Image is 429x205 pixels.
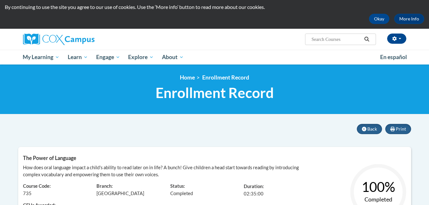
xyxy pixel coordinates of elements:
[311,35,362,43] input: Search Courses
[364,196,392,203] text: Completed
[376,50,411,64] a: En español
[380,54,407,60] span: En español
[385,124,411,134] button: Print
[244,191,264,196] span: 02:35:00
[128,53,154,61] span: Explore
[170,183,185,189] span: Status:
[180,74,195,81] a: Home
[170,191,193,196] span: Completed
[156,84,274,101] span: Enrollment Record
[396,126,406,132] span: Print
[357,124,382,134] button: Back
[23,34,144,45] a: Cox Campus
[387,34,406,44] button: Account Settings
[64,50,92,65] a: Learn
[19,50,64,65] a: My Learning
[244,184,264,189] span: Duration:
[5,4,424,11] p: By continuing to use the site you agree to our use of cookies. Use the ‘More info’ button to read...
[23,165,299,177] span: How does oral language impact a child's ability to read later on in life? A bunch! Give children ...
[394,14,424,24] a: More Info
[23,34,95,45] img: Cox Campus
[96,183,113,189] span: Branch:
[362,35,372,43] button: Search
[96,53,120,61] span: Engage
[369,14,389,24] button: Okay
[124,50,158,65] a: Explore
[23,183,51,189] span: Course Code:
[23,155,76,161] span: The Power of Language
[361,179,395,195] text: 100%
[13,50,416,65] div: Main menu
[202,74,249,81] span: Enrollment Record
[158,50,188,65] a: About
[23,53,59,61] span: My Learning
[23,191,32,196] span: 735
[367,126,377,132] span: Back
[96,191,144,196] span: [GEOGRAPHIC_DATA]
[68,53,88,61] span: Learn
[162,53,184,61] span: About
[92,50,124,65] a: Engage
